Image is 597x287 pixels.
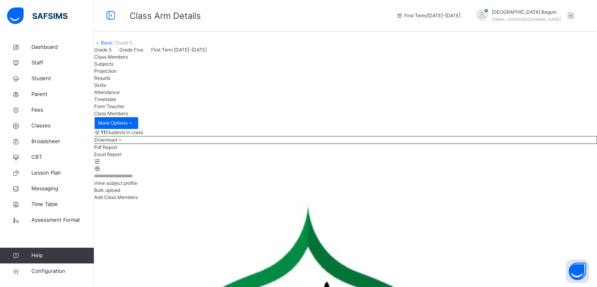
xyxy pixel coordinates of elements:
[31,43,94,51] span: Dashboard
[31,267,94,275] span: Configuration
[7,7,68,24] img: safsims
[31,153,94,161] span: CBT
[94,54,128,60] span: Class Members
[95,137,117,143] span: Download
[94,180,137,186] span: View subject profile
[94,75,110,81] span: Results
[94,96,116,102] span: Timetable
[31,216,94,224] span: Assessment Format
[94,61,113,67] span: Subjects
[31,122,94,130] span: Classes
[94,68,117,74] span: Projection
[94,82,106,88] span: Skills
[101,40,112,46] a: Back
[31,59,94,67] span: Staff
[31,90,94,98] span: Parent
[492,9,561,16] span: [GEOGRAPHIC_DATA] Begum
[396,12,460,19] span: session/term information
[94,47,111,53] span: Grade 5
[468,9,578,23] div: Shumsunnahar Begum
[31,185,94,193] span: Messaging
[94,151,597,158] li: dropdown-list-item-null-1
[94,89,120,95] span: Attendance
[112,40,135,46] span: / Grade 5 .
[94,103,124,109] span: Form Teacher
[94,194,138,200] span: Add Class Members
[101,129,106,135] b: 11
[31,75,94,83] span: Student
[31,106,94,114] span: Fees
[566,259,589,283] button: Open asap
[31,252,94,259] span: Help
[31,138,94,145] span: Broadsheet
[94,110,128,116] span: Class Members
[151,47,207,53] span: First Term [DATE]-[DATE]
[130,11,201,21] span: Class Arm Details
[31,201,94,208] span: Time Table
[101,129,143,136] span: Students in class
[94,144,597,151] li: dropdown-list-item-null-0
[492,17,561,22] span: [EMAIL_ADDRESS][DOMAIN_NAME]
[119,47,143,53] span: Grade Five
[94,187,120,193] span: Bulk upload
[98,120,134,127] span: More Options
[31,169,94,177] span: Lesson Plan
